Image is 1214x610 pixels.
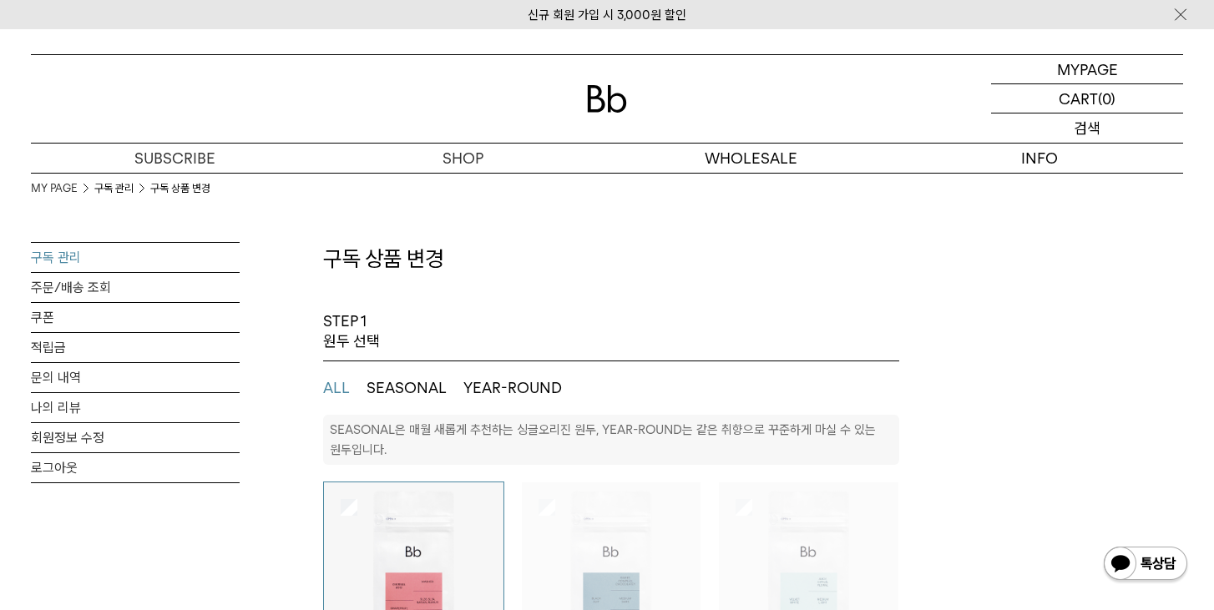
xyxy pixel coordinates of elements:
button: ALL [323,378,350,398]
a: 주문/배송 조회 [31,273,240,302]
img: 카카오톡 채널 1:1 채팅 버튼 [1102,545,1189,585]
h3: 구독 상품 변경 [323,248,899,270]
a: 문의 내역 [31,363,240,392]
a: MY PAGE [31,180,78,197]
button: YEAR-ROUND [463,378,562,398]
li: 구독 상품 변경 [150,180,210,197]
a: 구독 관리 [31,243,240,272]
a: 적립금 [31,333,240,362]
p: WHOLESALE [607,144,895,173]
a: 신규 회원 가입 시 3,000원 할인 [528,8,686,23]
a: CART (0) [991,84,1183,113]
button: SEASONAL [367,378,447,398]
a: SHOP [319,144,607,173]
a: 로그아웃 [31,453,240,482]
p: STEP 1 원두 선택 [323,311,380,352]
li: 구독 관리 [94,180,150,197]
p: MYPAGE [1057,55,1118,83]
p: 검색 [1074,113,1100,143]
a: 회원정보 수정 [31,423,240,452]
a: 쿠폰 [31,303,240,332]
p: (0) [1098,84,1115,113]
a: MYPAGE [991,55,1183,84]
a: SUBSCRIBE [31,144,319,173]
img: 로고 [587,85,627,113]
a: 나의 리뷰 [31,393,240,422]
p: SEASONAL은 매월 새롭게 추천하는 싱글오리진 원두, YEAR-ROUND는 같은 취향으로 꾸준하게 마실 수 있는 원두입니다. [330,422,876,457]
p: INFO [895,144,1183,173]
p: CART [1059,84,1098,113]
